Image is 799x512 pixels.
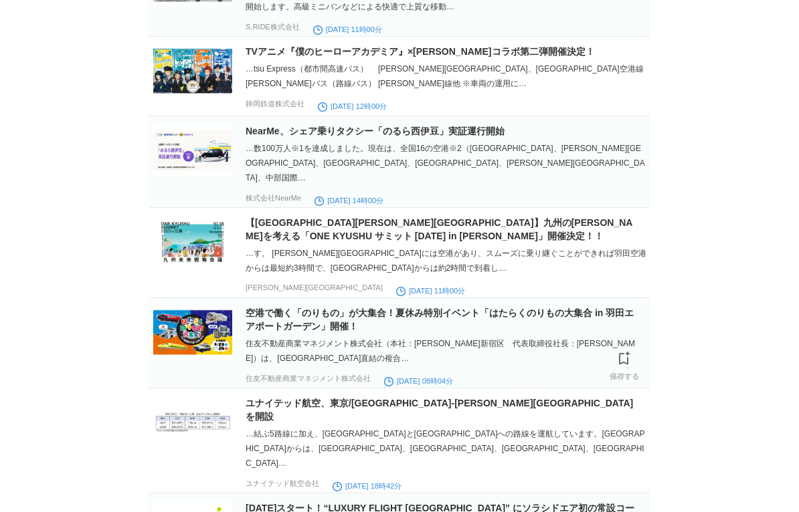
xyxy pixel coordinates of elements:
time: [DATE] 12時00分 [318,102,387,110]
div: 住友不動産商業マネジメント株式会社（本社：[PERSON_NAME]新宿区 代表取締役社長：[PERSON_NAME]）は、[GEOGRAPHIC_DATA]直結の複合… [246,336,647,366]
a: 空港で働く「のりもの」が大集合！夏休み特別イベント「はたらくのりもの大集合 in 羽田エアポートガーデン」開催！ [246,307,634,332]
div: …す。 [PERSON_NAME][GEOGRAPHIC_DATA]には空港があり、スムーズに乗り継ぐことができれば羽田空港からは最短約3時間で、[GEOGRAPHIC_DATA]からは約2時間... [246,246,647,275]
img: 32871-303-1c31d9851b3ad8e6664d490944eb171a-1920x986.png [153,216,232,268]
a: 【[GEOGRAPHIC_DATA][PERSON_NAME][GEOGRAPHIC_DATA]】九州の[PERSON_NAME]を考える「ONE KYUSHU サミット [DATE] in [... [246,217,632,241]
time: [DATE] 11時00分 [313,25,382,33]
img: 62100-364-cc9bfd654acd2c6dce4d24837cbe8b45-1280x720.jpg [153,306,232,358]
time: [DATE] 14時00分 [315,197,383,205]
a: TVアニメ『僕のヒーローアカデミア』×[PERSON_NAME]コラボ第二弾開催決定！ [246,46,595,57]
p: 株式会社NearMe [246,193,301,203]
a: NearMe、シェア乗りタクシー「のるら西伊豆」実証運行開始 [246,126,505,136]
a: ユナイテッド航空、東京/[GEOGRAPHIC_DATA]-[PERSON_NAME][GEOGRAPHIC_DATA]を開設 [246,398,633,422]
div: …結ぶ5路線に加え、[GEOGRAPHIC_DATA]と[GEOGRAPHIC_DATA]への路線を運航しています。[GEOGRAPHIC_DATA]からは、[GEOGRAPHIC_DATA]、... [246,426,647,471]
p: [PERSON_NAME][GEOGRAPHIC_DATA] [246,283,383,291]
time: [DATE] 18時42分 [333,482,402,490]
img: 91889-31-2014fb288a9e224c187fc39cb4e3eee8-732x186.png [153,396,232,449]
img: 31733-194-ecc7c69fba318b7896c5d88b6f482949-3900x2041.png [153,124,232,176]
div: …数100万人※1を達成しました。現在は、全国16の空港※2（[GEOGRAPHIC_DATA]、[PERSON_NAME][GEOGRAPHIC_DATA]、[GEOGRAPHIC_DATA]... [246,141,647,185]
time: [DATE] 11時00分 [396,287,465,295]
p: 静岡鉄道株式会社 [246,99,304,109]
time: [DATE] 08時04分 [384,377,453,385]
p: S.RIDE株式会社 [246,22,300,32]
img: 12627-29-170464a1f054b7b1bf8c124b7ca60446-1920x1080.jpg [153,45,232,97]
p: 住友不動産商業マネジメント株式会社 [246,374,371,384]
a: 保存する [610,348,639,381]
p: ユナイテッド航空会社 [246,479,319,489]
div: …tsu Express（都市間高速バス） [PERSON_NAME][GEOGRAPHIC_DATA]、[GEOGRAPHIC_DATA]空港線 [PERSON_NAME]バス（路線バス） [... [246,61,647,91]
